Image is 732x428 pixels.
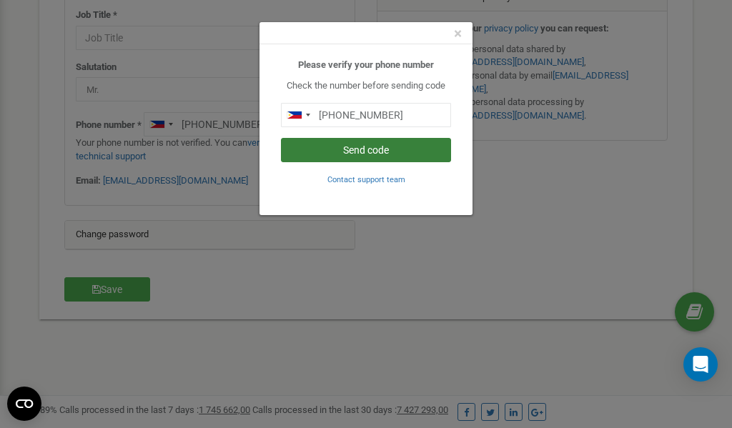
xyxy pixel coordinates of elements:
input: 0905 123 4567 [281,103,451,127]
p: Check the number before sending code [281,79,451,93]
div: Telephone country code [282,104,315,126]
a: Contact support team [327,174,405,184]
b: Please verify your phone number [298,59,434,70]
span: × [454,25,462,42]
button: Close [454,26,462,41]
button: Open CMP widget [7,387,41,421]
div: Open Intercom Messenger [683,347,718,382]
button: Send code [281,138,451,162]
small: Contact support team [327,175,405,184]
